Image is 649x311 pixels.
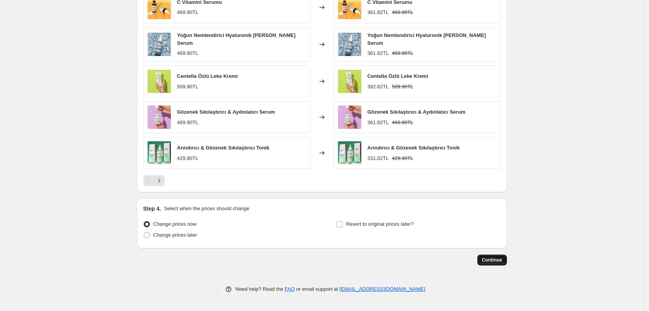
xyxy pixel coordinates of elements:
[148,70,171,93] img: 1_aa579c51-b6ee-4108-a713-1911dca9a598_80x.jpg
[177,145,269,151] span: Arındırıcı & Gözenek Sıkılaştırıcı Tonik
[177,32,296,46] span: Yoğun Nemlendirici Hyaluronik [PERSON_NAME] Serum
[236,286,285,292] span: Need help? Read the
[392,119,413,127] strike: 469.90TL
[477,255,507,265] button: Continue
[177,9,199,16] div: 469.90TL
[148,105,171,129] img: 1_46416520-d533-4c3d-9015-805db2fa8bf2_80x.jpg
[285,286,295,292] a: FAQ
[177,109,275,115] span: Gözenek Sıkılaştırıcı & Aydınlatıcı Serum
[368,49,389,57] div: 361.82TL
[177,49,199,57] div: 469.90TL
[368,9,389,16] div: 361.82TL
[368,32,486,46] span: Yoğun Nemlendirici Hyaluronik [PERSON_NAME] Serum
[153,221,197,227] span: Change prices now
[338,141,361,165] img: 1_da395332-b3fa-430c-b8b1-9bae58e87358_80x.jpg
[154,175,165,186] button: Next
[295,286,339,292] span: or email support at
[143,175,165,186] nav: Pagination
[148,33,171,56] img: 1_25ef827e-9bfa-4dea-812a-a1cd217a9edc_80x.jpg
[368,73,428,79] span: Centella Özlü Leke Kremi
[177,155,199,162] div: 429.90TL
[368,109,466,115] span: Gözenek Sıkılaştırıcı & Aydınlatıcı Serum
[177,73,238,79] span: Centella Özlü Leke Kremi
[392,83,413,91] strike: 509.90TL
[392,49,413,57] strike: 469.90TL
[164,205,249,213] p: Select when the prices should change
[143,205,161,213] h2: Step 4.
[482,257,502,263] span: Continue
[392,9,413,16] strike: 469.90TL
[346,221,413,227] span: Revert to original prices later?
[368,83,389,91] div: 392.62TL
[153,232,197,238] span: Change prices later
[368,145,460,151] span: Arındırıcı & Gözenek Sıkılaştırıcı Tonik
[338,105,361,129] img: 1_46416520-d533-4c3d-9015-805db2fa8bf2_80x.jpg
[177,119,199,127] div: 469.90TL
[368,119,389,127] div: 361.82TL
[338,70,361,93] img: 1_aa579c51-b6ee-4108-a713-1911dca9a598_80x.jpg
[148,141,171,165] img: 1_da395332-b3fa-430c-b8b1-9bae58e87358_80x.jpg
[339,286,425,292] a: [EMAIL_ADDRESS][DOMAIN_NAME]
[177,83,199,91] div: 509.90TL
[338,33,361,56] img: 1_25ef827e-9bfa-4dea-812a-a1cd217a9edc_80x.jpg
[392,155,413,162] strike: 429.90TL
[368,155,389,162] div: 331.02TL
